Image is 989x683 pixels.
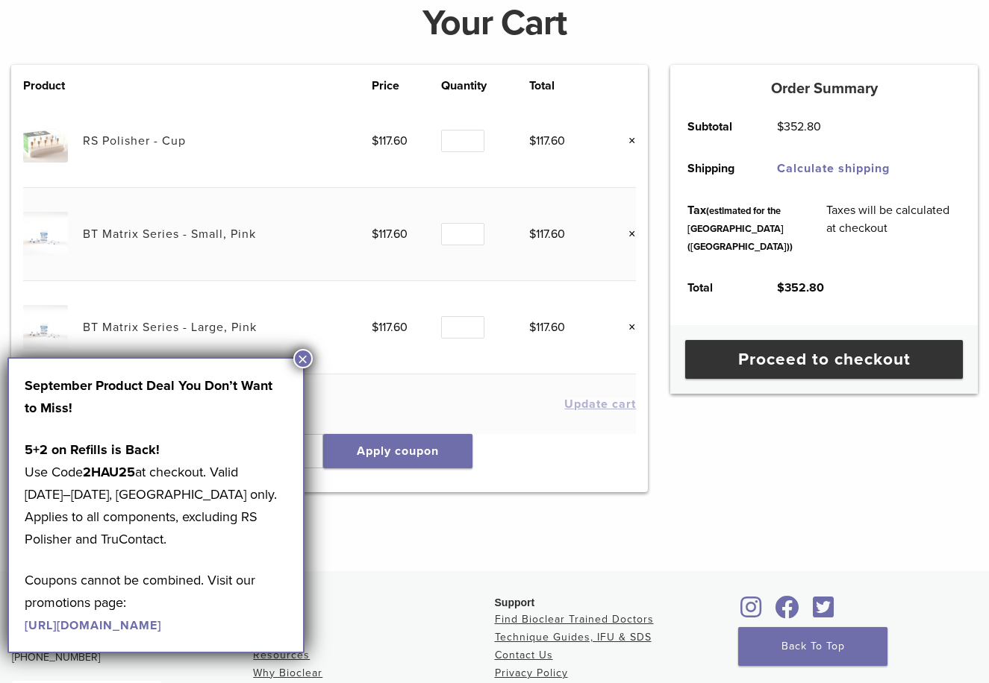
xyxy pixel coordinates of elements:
button: Update cart [564,398,636,410]
p: Use Code at checkout. Valid [DATE]–[DATE], [GEOGRAPHIC_DATA] only. Applies to all components, exc... [25,438,287,550]
th: Total [529,77,599,95]
bdi: 117.60 [529,227,565,242]
bdi: 352.80 [777,119,821,134]
a: [URL][DOMAIN_NAME] [25,618,161,633]
strong: 5+2 on Refills is Back! [25,441,160,458]
span: $ [372,227,378,242]
span: $ [372,133,378,148]
th: Quantity [441,77,529,95]
bdi: 352.80 [777,280,824,295]
strong: September Product Deal You Don’t Want to Miss! [25,377,272,416]
th: Product [23,77,83,95]
bdi: 117.60 [372,320,408,335]
a: Contact Us [495,649,553,661]
button: Apply coupon [323,434,472,468]
td: Taxes will be calculated at checkout [810,189,978,267]
a: Back To Top [738,627,887,666]
th: Tax [670,189,809,267]
a: RS Polisher - Cup [83,133,186,148]
a: Privacy Policy [495,667,568,679]
bdi: 117.60 [372,133,408,148]
span: $ [777,119,784,134]
a: Bioclear [736,605,767,620]
img: RS Polisher - Cup [23,119,67,163]
span: $ [372,320,378,335]
span: Support [495,597,535,608]
a: Calculate shipping [777,161,890,176]
a: Proceed to checkout [685,340,963,379]
a: BT Matrix Series - Large, Pink [83,320,257,335]
th: Subtotal [670,106,760,148]
button: Close [293,349,313,368]
a: BT Matrix Series - Small, Pink [83,227,256,242]
a: Bioclear [808,605,839,620]
a: Remove this item [617,224,636,244]
bdi: 117.60 [529,133,565,148]
bdi: 117.60 [372,227,408,242]
th: Price [372,77,441,95]
img: BT Matrix Series - Large, Pink [23,305,67,349]
img: BT Matrix Series - Small, Pink [23,212,67,256]
a: Bioclear [770,605,805,620]
a: Technique Guides, IFU & SDS [495,631,652,643]
span: $ [777,280,784,295]
h5: Order Summary [670,80,978,98]
strong: 2HAU25 [83,464,135,480]
p: Coupons cannot be combined. Visit our promotions page: [25,569,287,636]
th: Total [670,267,760,309]
span: $ [529,320,536,335]
a: Remove this item [617,131,636,151]
a: Resources [253,649,310,661]
a: Why Bioclear [253,667,322,679]
a: Find Bioclear Trained Doctors [495,613,654,626]
th: Shipping [670,148,760,189]
span: $ [529,133,536,148]
span: $ [529,227,536,242]
bdi: 117.60 [529,320,565,335]
small: (estimated for the [GEOGRAPHIC_DATA] ([GEOGRAPHIC_DATA])) [687,205,793,253]
a: Remove this item [617,318,636,337]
